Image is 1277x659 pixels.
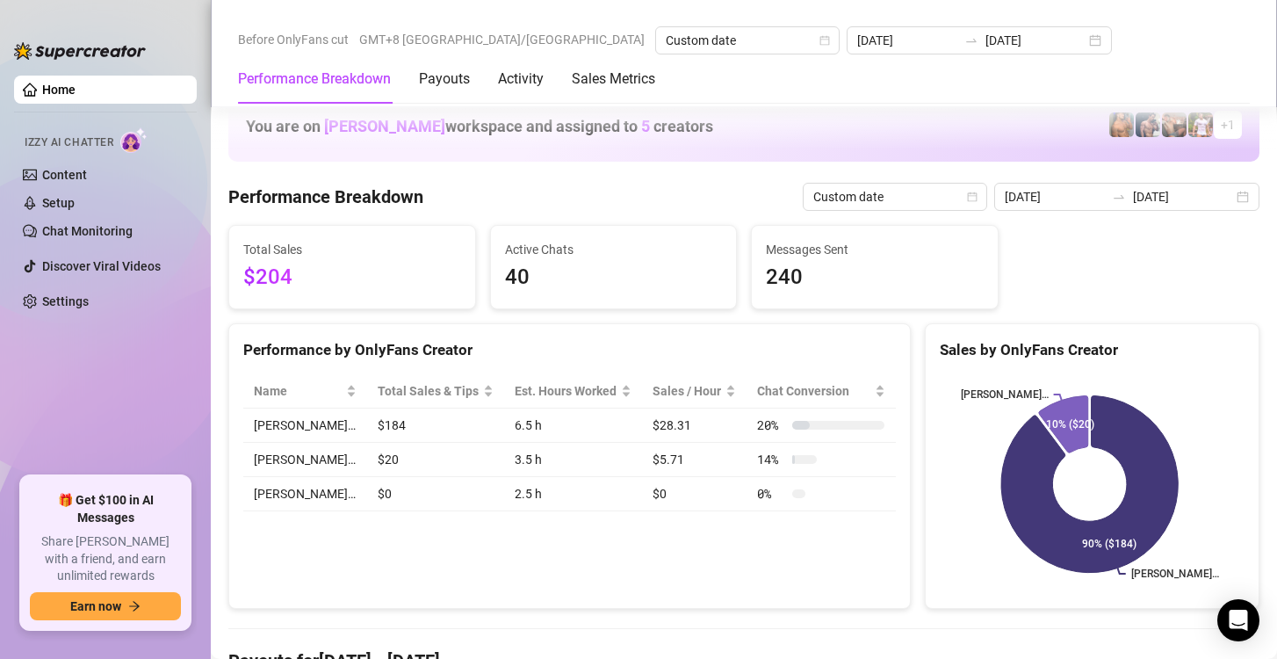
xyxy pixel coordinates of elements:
[367,409,504,443] td: $184
[757,416,785,435] span: 20 %
[1221,115,1235,134] span: + 1
[367,443,504,477] td: $20
[243,374,367,409] th: Name
[70,599,121,613] span: Earn now
[30,592,181,620] button: Earn nowarrow-right
[666,27,829,54] span: Custom date
[243,261,461,294] span: $204
[747,374,896,409] th: Chat Conversion
[228,185,423,209] h4: Performance Breakdown
[246,117,713,136] h1: You are on workspace and assigned to creators
[857,31,957,50] input: Start date
[1162,112,1187,137] img: Osvaldo
[505,261,723,294] span: 40
[498,69,544,90] div: Activity
[120,127,148,153] img: AI Chatter
[1188,112,1213,137] img: Hector
[238,69,391,90] div: Performance Breakdown
[967,192,978,202] span: calendar
[42,259,161,273] a: Discover Viral Videos
[964,33,978,47] span: swap-right
[243,240,461,259] span: Total Sales
[367,477,504,511] td: $0
[42,224,133,238] a: Chat Monitoring
[238,26,349,53] span: Before OnlyFans cut
[1112,190,1126,204] span: to
[961,388,1049,401] text: [PERSON_NAME]…
[504,443,642,477] td: 3.5 h
[641,117,650,135] span: 5
[243,409,367,443] td: [PERSON_NAME]…
[504,477,642,511] td: 2.5 h
[1131,568,1219,580] text: [PERSON_NAME]…
[367,374,504,409] th: Total Sales & Tips
[359,26,645,53] span: GMT+8 [GEOGRAPHIC_DATA]/[GEOGRAPHIC_DATA]
[42,168,87,182] a: Content
[1109,112,1134,137] img: JG
[30,492,181,526] span: 🎁 Get $100 in AI Messages
[42,196,75,210] a: Setup
[42,83,76,97] a: Home
[243,338,896,362] div: Performance by OnlyFans Creator
[572,69,655,90] div: Sales Metrics
[964,33,978,47] span: to
[1005,187,1105,206] input: Start date
[128,600,141,612] span: arrow-right
[642,477,747,511] td: $0
[1136,112,1160,137] img: Axel
[243,443,367,477] td: [PERSON_NAME]…
[766,261,984,294] span: 240
[757,381,871,401] span: Chat Conversion
[30,533,181,585] span: Share [PERSON_NAME] with a friend, and earn unlimited rewards
[642,443,747,477] td: $5.71
[1133,187,1233,206] input: End date
[985,31,1086,50] input: End date
[813,184,977,210] span: Custom date
[515,381,617,401] div: Est. Hours Worked
[757,484,785,503] span: 0 %
[25,134,113,151] span: Izzy AI Chatter
[766,240,984,259] span: Messages Sent
[243,477,367,511] td: [PERSON_NAME]…
[42,294,89,308] a: Settings
[14,42,146,60] img: logo-BBDzfeDw.svg
[819,35,830,46] span: calendar
[653,381,722,401] span: Sales / Hour
[419,69,470,90] div: Payouts
[1112,190,1126,204] span: swap-right
[940,338,1245,362] div: Sales by OnlyFans Creator
[505,240,723,259] span: Active Chats
[504,409,642,443] td: 6.5 h
[757,450,785,469] span: 14 %
[642,409,747,443] td: $28.31
[642,374,747,409] th: Sales / Hour
[254,381,343,401] span: Name
[1217,599,1259,641] div: Open Intercom Messenger
[324,117,445,135] span: [PERSON_NAME]
[378,381,480,401] span: Total Sales & Tips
